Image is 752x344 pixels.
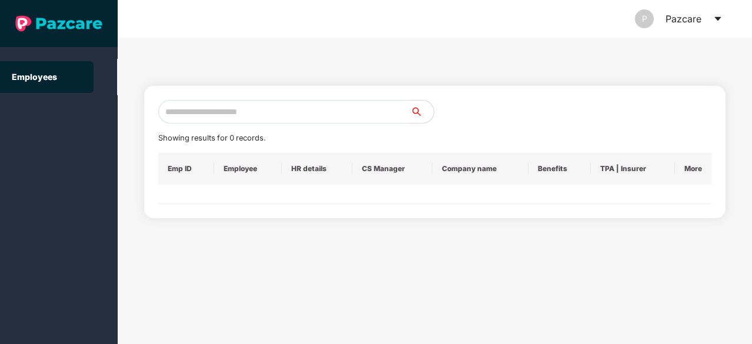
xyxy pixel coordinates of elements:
span: search [410,107,434,116]
th: More [675,153,711,185]
span: P [642,9,647,28]
span: Showing results for 0 records. [158,133,265,142]
th: HR details [282,153,352,185]
th: Emp ID [158,153,214,185]
a: Employees [12,72,57,82]
th: TPA | Insurer [591,153,675,185]
th: Employee [214,153,282,185]
th: CS Manager [352,153,432,185]
th: Company name [432,153,528,185]
button: search [410,100,434,123]
span: caret-down [713,14,723,24]
th: Benefits [528,153,591,185]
